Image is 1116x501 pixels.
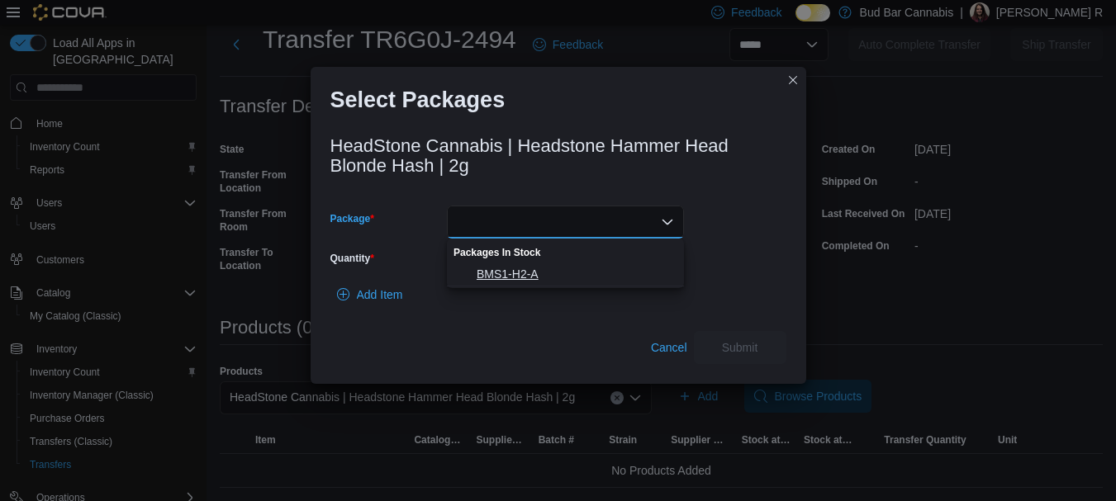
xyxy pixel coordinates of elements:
span: Add Item [357,286,403,303]
span: Cancel [651,339,687,356]
button: Add Item [330,278,410,311]
h3: HeadStone Cannabis | Headstone Hammer Head Blonde Hash | 2g [330,136,786,176]
label: Package [330,212,374,225]
span: Submit [722,339,758,356]
button: Closes this modal window [783,70,803,90]
span: BMS1-H2-A [477,266,674,282]
div: Choose from the following options [447,239,684,286]
h1: Select Packages [330,87,506,113]
label: Quantity [330,252,374,265]
button: BMS1-H2-A [447,262,684,286]
button: Close list of options [661,215,674,229]
button: Submit [694,331,786,364]
button: Cancel [644,331,694,364]
div: Packages In Stock [447,239,684,262]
